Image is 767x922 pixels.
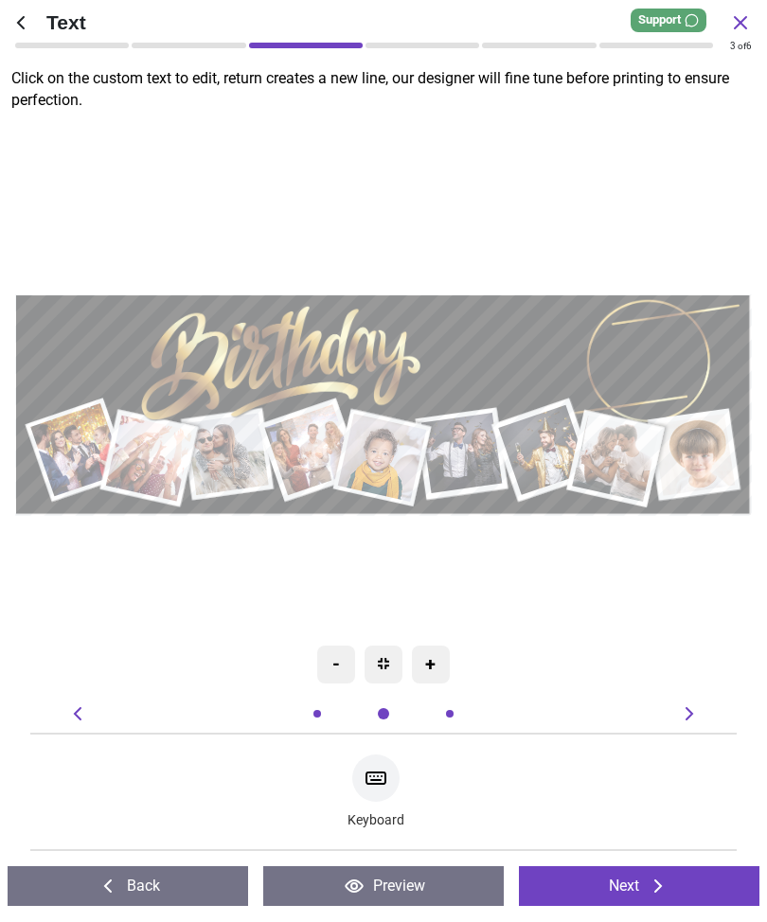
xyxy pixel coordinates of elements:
[8,867,248,907] button: Back
[378,659,389,670] img: recenter
[263,867,504,907] button: Preview
[11,69,767,112] p: Click on the custom text to edit, return creates a new line, our designer will fine tune before p...
[412,647,450,684] div: +
[519,867,759,907] button: Next
[46,9,729,37] span: Text
[631,9,706,33] div: Support
[730,41,752,54] div: of 6
[317,647,355,684] div: -
[730,42,736,52] span: 3
[348,751,404,835] div: Keyboard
